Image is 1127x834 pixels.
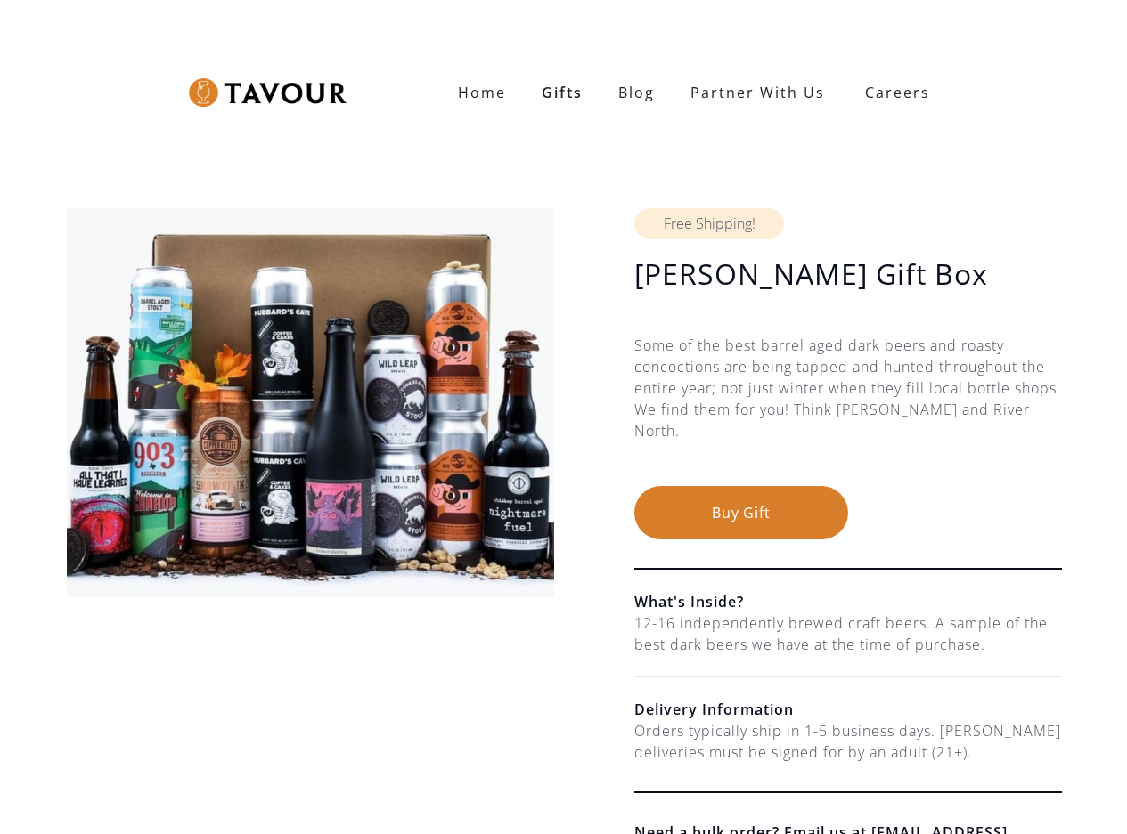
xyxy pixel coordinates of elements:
[634,720,1062,763] div: Orders typically ship in 1-5 business days. [PERSON_NAME] deliveries must be signed for by an adu...
[524,75,600,110] a: Gifts
[634,486,848,539] button: Buy Gift
[634,612,1062,655] div: 12-16 independently brewed craft beers. A sample of the best dark beers we have at the time of pu...
[634,591,1062,612] h6: What's Inside?
[440,75,524,110] a: Home
[458,83,506,102] strong: Home
[634,699,1062,720] h6: Delivery Information
[865,75,930,110] strong: Careers
[634,208,784,239] div: Free Shipping!
[634,256,1062,292] h1: [PERSON_NAME] Gift Box
[843,68,943,117] a: Careers
[634,335,1062,486] div: Some of the best barrel aged dark beers and roasty concoctions are being tapped and hunted throug...
[600,75,673,110] a: Blog
[673,75,843,110] a: partner with us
